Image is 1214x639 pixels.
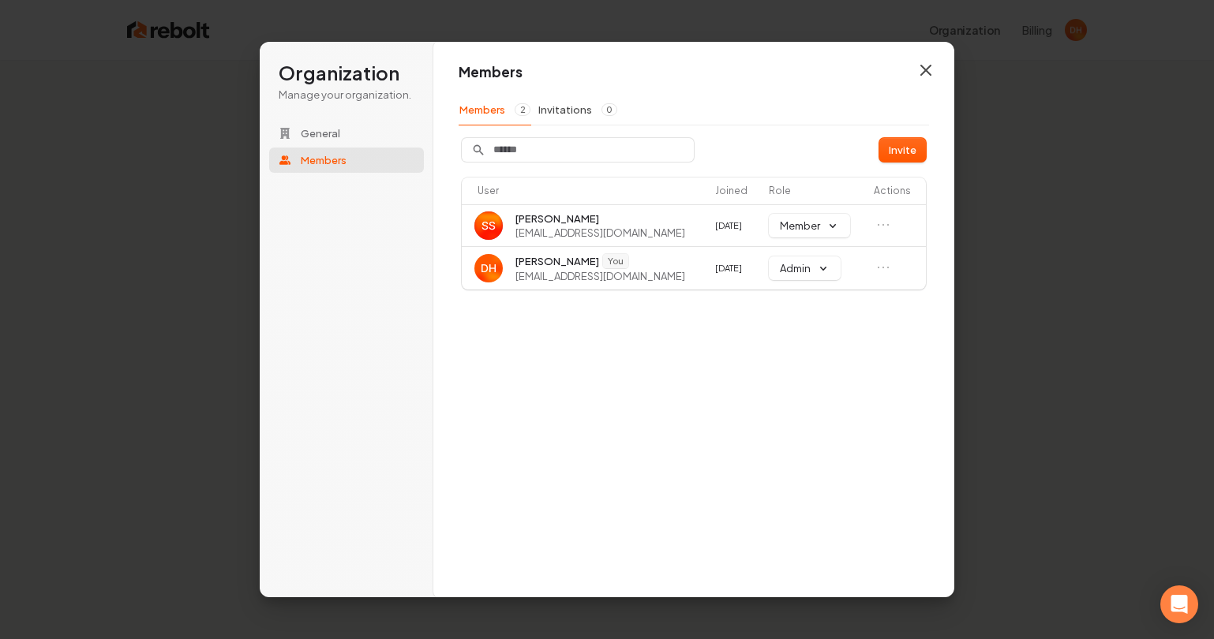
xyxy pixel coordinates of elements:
th: User [462,177,709,204]
span: [EMAIL_ADDRESS][DOMAIN_NAME] [515,226,685,240]
button: Member [769,214,850,237]
th: Role [762,177,867,204]
span: 0 [601,103,617,116]
th: Actions [867,177,926,204]
span: Members [301,153,347,167]
span: [DATE] [715,220,742,230]
span: You [603,254,628,268]
button: Admin [769,256,841,280]
input: Search [462,138,694,162]
span: [EMAIL_ADDRESS][DOMAIN_NAME] [515,269,685,283]
span: [DATE] [715,263,742,273]
button: Members [459,95,531,125]
span: General [301,126,340,140]
span: [PERSON_NAME] [515,254,599,268]
h1: Members [459,63,929,82]
button: Members [269,148,424,173]
button: Invite [879,138,926,162]
button: Open menu [874,258,893,277]
span: [PERSON_NAME] [515,211,599,226]
img: Daniel Harrison [474,254,503,282]
th: Joined [709,177,762,204]
h1: Organization [279,61,414,86]
img: Santosh Stryker [474,211,503,240]
button: Invitations [538,95,618,125]
p: Manage your organization. [279,88,414,102]
button: General [269,121,424,146]
span: 2 [515,103,530,116]
button: Open menu [874,215,893,234]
